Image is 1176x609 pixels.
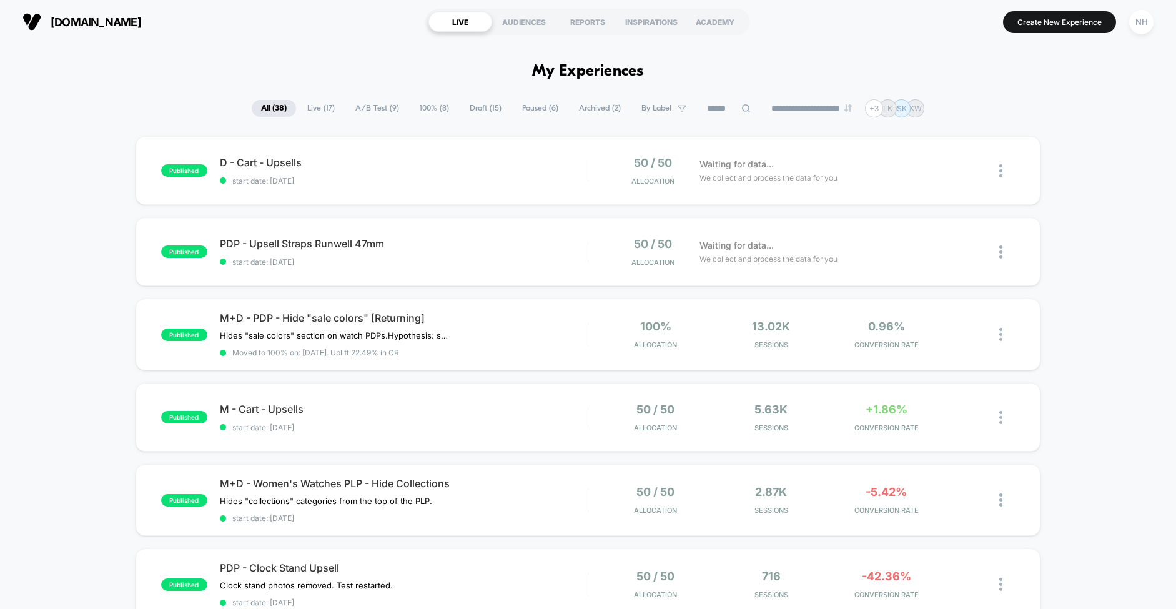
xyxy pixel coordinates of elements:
span: Draft ( 15 ) [460,100,511,117]
span: M+D - Women's Watches PLP - Hide Collections [220,477,588,490]
span: PDP - Clock Stand Upsell [220,562,588,574]
span: Waiting for data... [699,239,774,252]
span: Hides "sale colors" section on watch PDPs.Hypothesis: showcasing discounted versions of products ... [220,330,452,340]
span: Paused ( 6 ) [513,100,568,117]
div: + 3 [865,99,883,117]
span: All ( 38 ) [252,100,296,117]
span: 100% [640,320,671,333]
span: CONVERSION RATE [832,340,941,349]
span: published [161,494,207,507]
span: [DOMAIN_NAME] [51,16,141,29]
button: [DOMAIN_NAME] [19,12,145,32]
span: M+D - PDP - Hide "sale colors" [Returning] [220,312,588,324]
span: published [161,245,207,258]
span: A/B Test ( 9 ) [346,100,408,117]
span: Sessions [716,506,826,515]
p: SK [897,104,907,113]
span: Allocation [634,590,677,599]
div: AUDIENCES [492,12,556,32]
span: We collect and process the data for you [699,253,838,265]
span: Allocation [634,340,677,349]
span: 13.02k [752,320,790,333]
div: REPORTS [556,12,620,32]
p: KW [909,104,922,113]
span: By Label [641,104,671,113]
span: Live ( 17 ) [298,100,344,117]
img: close [999,328,1002,341]
span: Sessions [716,590,826,599]
span: published [161,329,207,341]
span: Waiting for data... [699,157,774,171]
span: 100% ( 8 ) [410,100,458,117]
button: Create New Experience [1003,11,1116,33]
div: INSPIRATIONS [620,12,683,32]
span: Sessions [716,423,826,432]
h1: My Experiences [532,62,644,81]
span: start date: [DATE] [220,513,588,523]
div: LIVE [428,12,492,32]
span: D - Cart - Upsells [220,156,588,169]
span: We collect and process the data for you [699,172,838,184]
span: 0.96% [868,320,905,333]
span: published [161,164,207,177]
img: close [999,578,1002,591]
span: 50 / 50 [636,570,674,583]
span: +1.86% [866,403,907,416]
span: 50 / 50 [636,485,674,498]
span: Allocation [634,423,677,432]
div: ACADEMY [683,12,747,32]
p: LK [883,104,892,113]
span: start date: [DATE] [220,257,588,267]
span: start date: [DATE] [220,423,588,432]
span: Archived ( 2 ) [570,100,630,117]
span: M - Cart - Upsells [220,403,588,415]
span: Sessions [716,340,826,349]
span: CONVERSION RATE [832,590,941,599]
span: CONVERSION RATE [832,506,941,515]
span: 50 / 50 [636,403,674,416]
span: start date: [DATE] [220,598,588,607]
span: Allocation [631,177,674,186]
span: published [161,578,207,591]
span: PDP - Upsell Straps Runwell 47mm [220,237,588,250]
span: Clock stand photos removed. Test restarted. [220,580,393,590]
button: NH [1125,9,1157,35]
img: end [844,104,852,112]
span: -5.42% [866,485,907,498]
span: Moved to 100% on: [DATE] . Uplift: 22.49% in CR [232,348,399,357]
span: Hides "collections" categories from the top of the PLP. [220,496,432,506]
span: 2.87k [755,485,787,498]
span: -42.36% [862,570,911,583]
img: close [999,411,1002,424]
span: Allocation [631,258,674,267]
img: close [999,493,1002,507]
span: 716 [762,570,781,583]
img: close [999,164,1002,177]
span: start date: [DATE] [220,176,588,186]
img: close [999,245,1002,259]
span: 50 / 50 [634,237,672,250]
div: NH [1129,10,1154,34]
span: published [161,411,207,423]
span: 5.63k [754,403,788,416]
img: Visually logo [22,12,41,31]
span: Allocation [634,506,677,515]
span: 50 / 50 [634,156,672,169]
span: CONVERSION RATE [832,423,941,432]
